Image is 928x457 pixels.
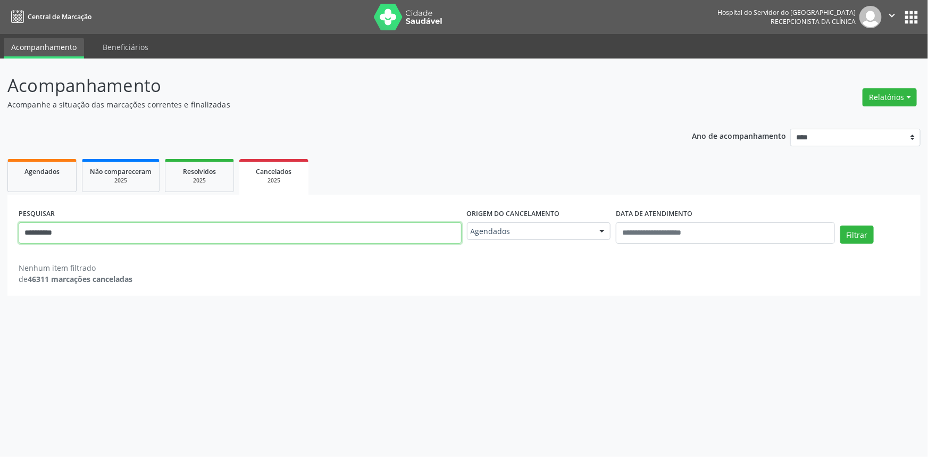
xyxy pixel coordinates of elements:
button: apps [902,8,921,27]
span: Resolvidos [183,167,216,176]
span: Agendados [471,226,589,237]
i:  [886,10,898,21]
span: Não compareceram [90,167,152,176]
span: Recepcionista da clínica [771,17,856,26]
div: de [19,273,132,285]
button: Relatórios [863,88,917,106]
div: Hospital do Servidor do [GEOGRAPHIC_DATA] [717,8,856,17]
a: Acompanhamento [4,38,84,59]
div: 2025 [90,177,152,185]
a: Beneficiários [95,38,156,56]
button: Filtrar [840,226,874,244]
button:  [882,6,902,28]
div: Nenhum item filtrado [19,262,132,273]
span: Cancelados [256,167,292,176]
p: Acompanhamento [7,72,647,99]
label: PESQUISAR [19,206,55,222]
img: img [859,6,882,28]
p: Ano de acompanhamento [692,129,787,142]
span: Agendados [24,167,60,176]
a: Central de Marcação [7,8,91,26]
div: 2025 [247,177,301,185]
strong: 46311 marcações canceladas [28,274,132,284]
span: Central de Marcação [28,12,91,21]
div: 2025 [173,177,226,185]
label: DATA DE ATENDIMENTO [616,206,692,222]
p: Acompanhe a situação das marcações correntes e finalizadas [7,99,647,110]
label: Origem do cancelamento [467,206,560,222]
